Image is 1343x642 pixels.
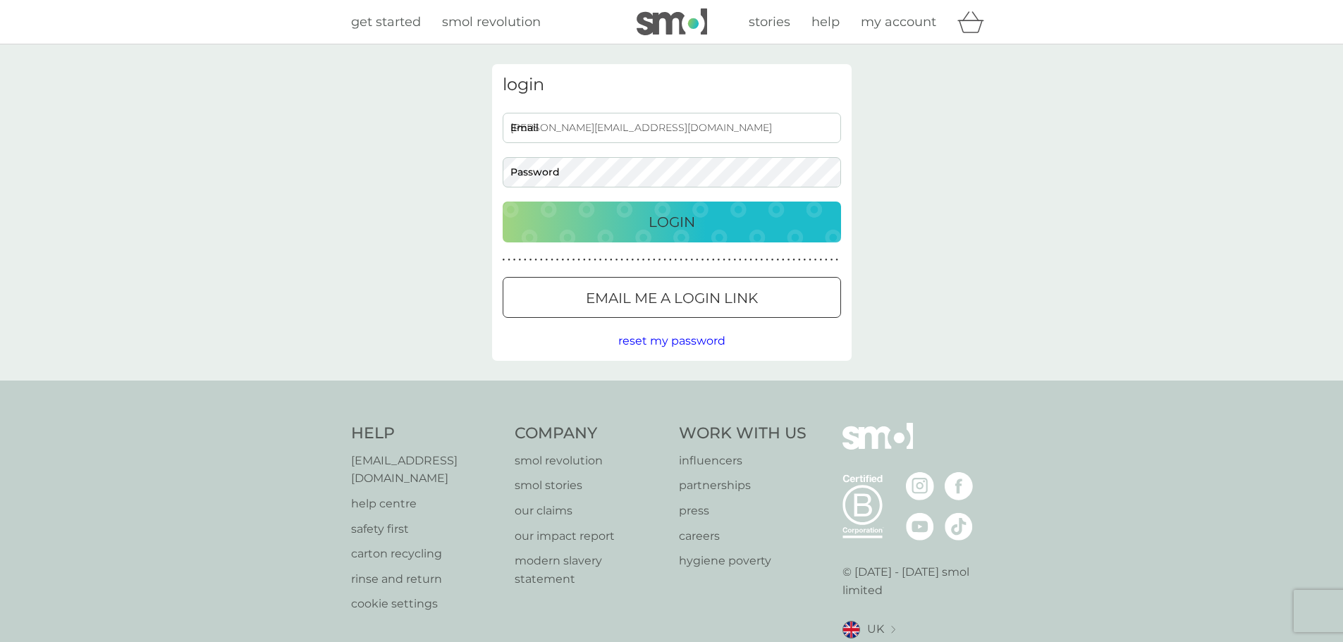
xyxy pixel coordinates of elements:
[679,527,807,545] p: careers
[351,520,501,538] a: safety first
[749,12,790,32] a: stories
[351,452,501,488] a: [EMAIL_ADDRESS][DOMAIN_NAME]
[515,552,665,588] a: modern slavery statement
[706,257,709,264] p: ●
[861,14,936,30] span: my account
[712,257,715,264] p: ●
[739,257,742,264] p: ●
[632,257,634,264] p: ●
[567,257,570,264] p: ●
[679,502,807,520] a: press
[515,423,665,445] h4: Company
[351,12,421,32] a: get started
[351,545,501,563] a: carton recycling
[442,12,541,32] a: smol revolution
[618,334,725,347] span: reset my password
[589,257,591,264] p: ●
[842,423,913,471] img: smol
[546,257,548,264] p: ●
[610,257,613,264] p: ●
[551,257,553,264] p: ●
[690,257,693,264] p: ●
[835,257,838,264] p: ●
[957,8,993,36] div: basket
[701,257,704,264] p: ●
[761,257,764,264] p: ●
[744,257,747,264] p: ●
[906,512,934,541] img: visit the smol Youtube page
[503,277,841,318] button: Email me a login link
[540,257,543,264] p: ●
[351,595,501,613] p: cookie settings
[351,14,421,30] span: get started
[626,257,629,264] p: ●
[842,563,993,599] p: © [DATE] - [DATE] smol limited
[663,257,666,264] p: ●
[825,257,828,264] p: ●
[583,257,586,264] p: ●
[696,257,699,264] p: ●
[351,495,501,513] p: help centre
[787,257,790,264] p: ●
[594,257,596,264] p: ●
[675,257,677,264] p: ●
[618,332,725,350] button: reset my password
[798,257,801,264] p: ●
[515,502,665,520] a: our claims
[637,8,707,35] img: smol
[503,202,841,242] button: Login
[669,257,672,264] p: ●
[604,257,607,264] p: ●
[515,527,665,545] a: our impact report
[679,476,807,495] a: partnerships
[842,621,860,638] img: UK flag
[679,423,807,445] h4: Work With Us
[515,476,665,495] a: smol stories
[680,257,682,264] p: ●
[442,14,541,30] span: smol revolution
[679,552,807,570] a: hygiene poverty
[782,257,785,264] p: ●
[351,570,501,588] a: rinse and return
[766,257,768,264] p: ●
[809,257,811,264] p: ●
[891,626,895,634] img: select a new location
[867,620,884,638] span: UK
[649,211,695,233] p: Login
[718,257,720,264] p: ●
[620,257,623,264] p: ●
[503,75,841,95] h3: login
[647,257,650,264] p: ●
[658,257,661,264] p: ●
[586,287,758,309] p: Email me a login link
[599,257,602,264] p: ●
[508,257,510,264] p: ●
[529,257,532,264] p: ●
[749,14,790,30] span: stories
[830,257,833,264] p: ●
[518,257,521,264] p: ●
[572,257,575,264] p: ●
[679,452,807,470] a: influencers
[776,257,779,264] p: ●
[811,14,840,30] span: help
[723,257,725,264] p: ●
[906,472,934,500] img: visit the smol Instagram page
[561,257,564,264] p: ●
[351,423,501,445] h4: Help
[685,257,688,264] p: ●
[653,257,656,264] p: ●
[792,257,795,264] p: ●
